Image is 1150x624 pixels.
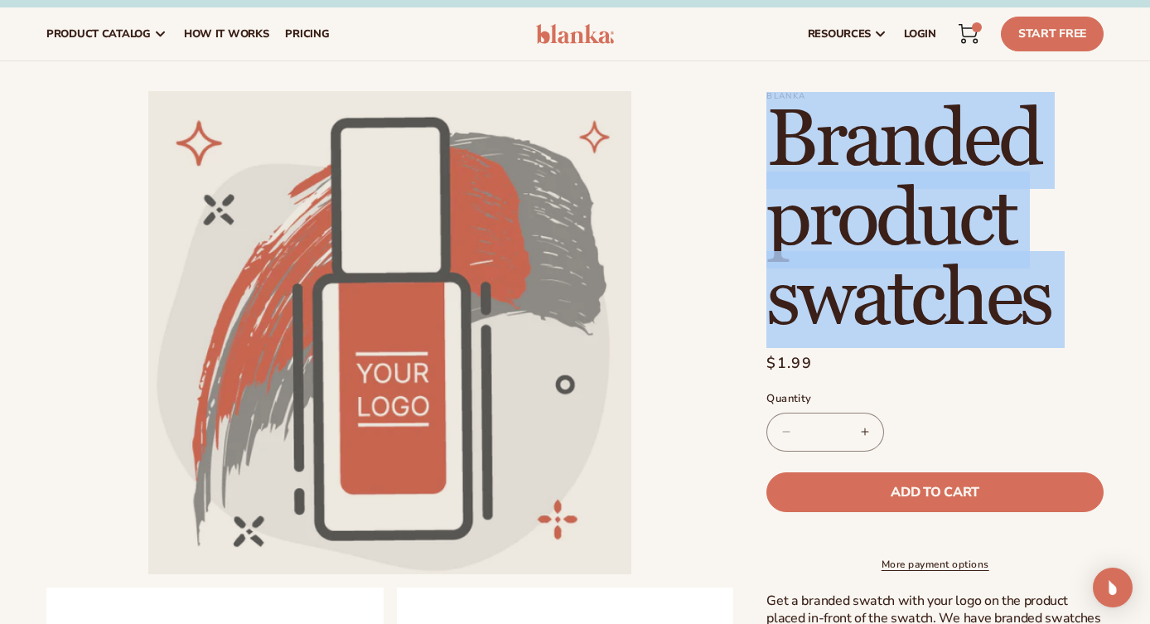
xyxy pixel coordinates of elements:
div: Open Intercom Messenger [1093,568,1133,607]
button: Add to cart [766,472,1104,512]
a: More payment options [766,557,1104,572]
a: pricing [277,7,337,60]
a: product catalog [38,7,176,60]
span: How It Works [184,27,269,41]
a: resources [800,7,896,60]
span: 1 [976,22,977,32]
span: pricing [285,27,329,41]
span: product catalog [46,27,151,41]
span: $1.99 [766,352,812,375]
label: Quantity [766,391,1104,408]
span: Add to cart [891,486,978,499]
a: LOGIN [896,7,945,60]
h1: Branded product swatches [766,101,1104,340]
a: How It Works [176,7,278,60]
img: logo [536,24,614,44]
p: Blanka [766,91,1104,101]
span: resources [808,27,871,41]
a: Start Free [1001,17,1104,51]
span: LOGIN [904,27,936,41]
